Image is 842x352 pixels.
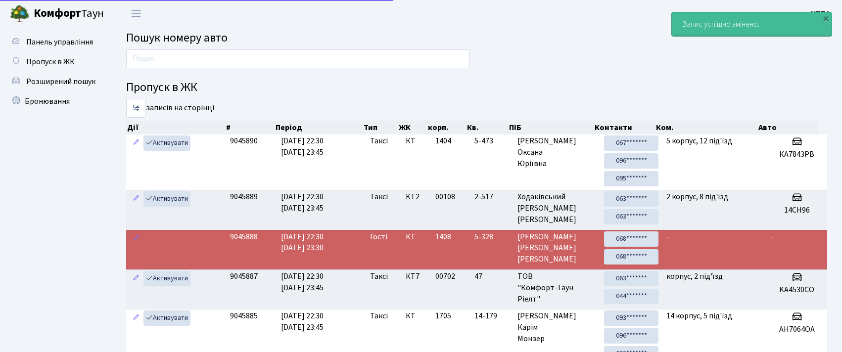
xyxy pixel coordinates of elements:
span: Бронювання [25,96,70,107]
span: [PERSON_NAME] Карім Монзер [517,310,596,345]
h5: 14СН96 [770,206,823,215]
th: Дії [126,121,225,134]
span: Гості [370,231,387,243]
span: 00702 [435,271,455,282]
h5: AH7064OA [770,325,823,334]
span: - [666,231,669,242]
span: 5-328 [474,231,510,243]
a: Активувати [143,310,190,326]
span: 1408 [435,231,451,242]
input: Пошук [126,49,469,68]
th: Контакти [594,121,655,134]
span: [DATE] 22:30 [DATE] 23:45 [281,191,324,214]
b: КПП2 [811,8,830,19]
a: Редагувати [130,135,142,151]
div: Запис успішно змінено. [672,12,832,36]
span: Таун [34,5,104,22]
h4: Пропуск в ЖК [126,81,827,95]
th: Період [275,121,363,134]
h5: КА7843РВ [770,150,823,159]
a: Активувати [143,191,190,207]
span: Ходаківський [PERSON_NAME] [PERSON_NAME] [517,191,596,225]
th: # [225,121,275,134]
span: Таксі [370,310,388,322]
a: Активувати [143,271,190,286]
a: Редагувати [130,271,142,286]
th: Авто [757,121,817,134]
th: Кв. [466,121,508,134]
th: Тип [363,121,398,134]
span: ТОВ "Комфорт-Таун Ріелт" [517,271,596,305]
a: Панель управління [5,32,104,52]
a: Активувати [143,135,190,151]
button: Переключити навігацію [124,5,148,22]
a: КПП2 [811,8,830,20]
th: корп. [427,121,466,134]
a: Редагувати [130,231,142,247]
span: 14 корпус, 5 під'їзд [666,310,732,321]
span: 5-473 [474,135,510,147]
a: Розширений пошук [5,72,104,91]
span: 5 корпус, 12 під'їзд [666,135,732,146]
b: Комфорт [34,5,81,21]
span: Пошук номеру авто [126,29,228,46]
a: Пропуск в ЖК [5,52,104,72]
span: 47 [474,271,510,282]
a: Редагувати [130,191,142,207]
span: корпус, 2 під'їзд [666,271,723,282]
span: [DATE] 22:30 [DATE] 23:45 [281,310,324,333]
span: Панель управління [26,37,93,47]
span: 2 корпус, 8 під'їзд [666,191,728,202]
span: 1404 [435,135,451,146]
h5: KA4530CO [770,285,823,295]
span: Таксі [370,135,388,147]
th: ПІБ [508,121,594,134]
span: Розширений пошук [26,76,95,87]
img: logo.png [10,4,30,24]
div: × [821,13,831,23]
th: ЖК [398,121,427,134]
span: 9045890 [230,135,258,146]
span: 9045889 [230,191,258,202]
span: Таксі [370,191,388,203]
span: КТ [406,135,427,147]
span: 00108 [435,191,455,202]
span: 2-517 [474,191,510,203]
span: КТ [406,310,427,322]
span: [DATE] 22:30 [DATE] 23:45 [281,271,324,293]
a: Редагувати [130,310,142,326]
th: Ком. [655,121,757,134]
span: 9045885 [230,310,258,321]
span: [DATE] 22:30 [DATE] 23:30 [281,231,324,254]
span: КТ [406,231,427,243]
span: 14-179 [474,310,510,322]
label: записів на сторінці [126,99,214,118]
span: 9045887 [230,271,258,282]
a: Бронювання [5,91,104,111]
span: Пропуск в ЖК [26,56,75,67]
select: записів на сторінці [126,99,146,118]
span: КТ7 [406,271,427,282]
span: 9045888 [230,231,258,242]
span: - [770,231,773,242]
span: 1705 [435,310,451,321]
span: [PERSON_NAME] Оксана Юріївна [517,135,596,170]
span: Таксі [370,271,388,282]
span: КТ2 [406,191,427,203]
span: [DATE] 22:30 [DATE] 23:45 [281,135,324,158]
span: [PERSON_NAME] [PERSON_NAME] [PERSON_NAME] [517,231,596,265]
